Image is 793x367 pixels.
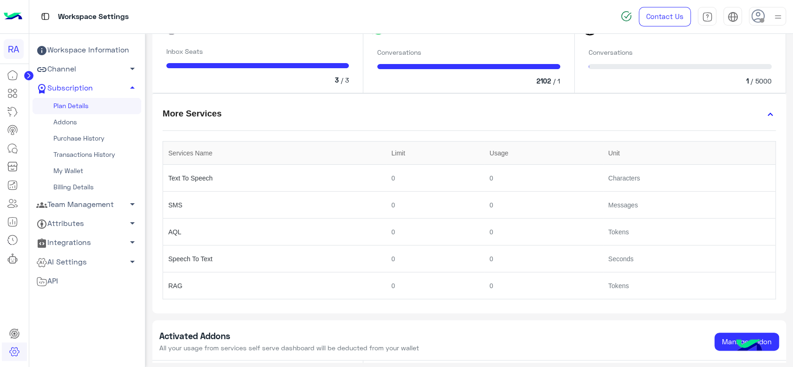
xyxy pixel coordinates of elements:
div: RA [4,39,24,59]
a: Attributes [33,214,141,233]
span: 3 [335,75,339,85]
td: 0 [484,219,603,245]
span: arrow_drop_up [127,82,138,93]
p: Inbox Seats [166,46,349,56]
a: Billing Details [33,179,141,195]
img: Logo [4,7,22,26]
button: Manage addon [714,333,779,351]
div: More Services [152,130,786,310]
td: Seconds [603,245,775,272]
a: Channel [33,60,141,79]
td: Text To Speech [163,165,387,192]
h5: More Services [159,105,225,122]
a: Transactions History [33,147,141,163]
a: Purchase History [33,130,141,147]
td: 0 [386,192,484,219]
td: Speech To Text [163,245,387,272]
a: My Wallet [33,163,141,179]
span: 3 [345,75,349,85]
span: API [36,275,58,287]
td: 0 [386,165,484,192]
td: Tokens [603,219,775,245]
th: Usage [484,142,603,165]
td: AQL [163,219,387,245]
a: Addons [33,114,141,130]
td: 0 [484,272,603,299]
span: / [552,76,556,86]
img: hulul-logo.png [733,330,765,362]
img: tab [702,12,713,22]
img: tab [727,12,738,22]
span: 1 [557,76,560,86]
a: Subscription [33,79,141,98]
mat-expansion-panel-header: More Services [152,101,786,130]
span: / [341,75,344,85]
td: Tokens [603,272,775,299]
a: Contact Us [639,7,691,26]
span: / [750,76,754,86]
a: tab [698,7,716,26]
a: Integrations [33,233,141,252]
span: 5000 [755,76,772,86]
td: 0 [386,219,484,245]
a: Plan Details [33,98,141,114]
td: SMS [163,192,387,219]
td: 0 [484,165,603,192]
td: 0 [484,245,603,272]
img: spinner [621,11,632,22]
span: arrow_drop_down [127,63,138,74]
span: arrow_drop_down [127,237,138,248]
img: profile [772,11,784,23]
td: 0 [484,192,603,219]
a: API [33,271,141,290]
a: Team Management [33,195,141,214]
th: Limit [386,142,484,165]
span: 1 [746,76,748,86]
p: Conversations [377,47,560,57]
span: 2102 [537,76,551,86]
span: arrow_drop_down [127,256,138,267]
td: 0 [386,272,484,299]
p: Workspace Settings [58,11,129,23]
a: Workspace Information [33,41,141,60]
span: arrow_drop_down [127,199,138,210]
th: Unit [603,142,775,165]
span: All your usage from services self serve dashboard will be deducted from your wallet [159,344,419,352]
a: AI Settings [33,252,141,271]
td: 0 [386,245,484,272]
th: Services Name [163,142,387,165]
span: arrow_drop_down [127,218,138,229]
img: tab [39,11,51,22]
td: Characters [603,165,775,192]
h5: Activated Addons [159,331,419,341]
p: Conversations [589,47,772,57]
td: Messages [603,192,775,219]
td: RAG [163,272,387,299]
